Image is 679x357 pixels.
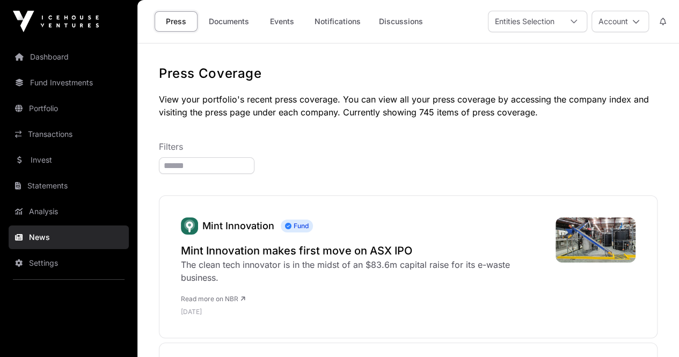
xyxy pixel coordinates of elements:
a: Analysis [9,200,129,223]
a: Settings [9,251,129,275]
a: Discussions [372,11,430,32]
p: View your portfolio's recent press coverage. You can view all your press coverage by accessing th... [159,93,658,119]
div: The clean tech innovator is in the midst of an $83.6m capital raise for its e-waste business. [181,258,545,284]
a: Press [155,11,198,32]
a: Mint Innovation [202,220,274,231]
div: Entities Selection [488,11,561,32]
a: Invest [9,148,129,172]
p: Filters [159,140,658,153]
a: Documents [202,11,256,32]
a: Notifications [308,11,368,32]
a: Portfolio [9,97,129,120]
iframe: Chat Widget [625,305,679,357]
p: [DATE] [181,308,545,316]
span: Fund [281,220,313,232]
h1: Press Coverage [159,65,658,82]
a: News [9,225,129,249]
a: Fund Investments [9,71,129,94]
img: Icehouse Ventures Logo [13,11,99,32]
a: Read more on NBR [181,295,245,303]
img: mint-innovation-hammer-mill-.jpeg [556,217,636,263]
a: Events [260,11,303,32]
button: Account [592,11,649,32]
img: Mint.svg [181,217,198,235]
a: Mint Innovation [181,217,198,235]
a: Dashboard [9,45,129,69]
a: Transactions [9,122,129,146]
a: Mint Innovation makes first move on ASX IPO [181,243,545,258]
a: Statements [9,174,129,198]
